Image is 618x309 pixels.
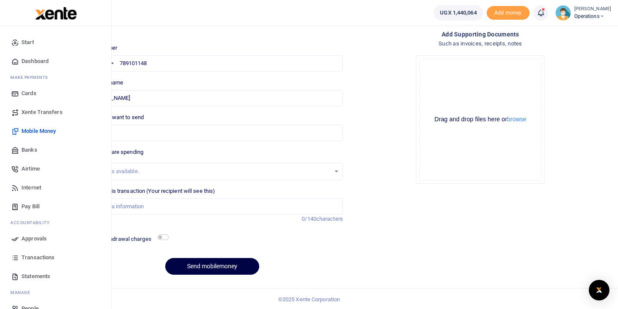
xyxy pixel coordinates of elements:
[433,5,483,21] a: UGX 1,440,064
[420,115,541,123] div: Drag and drop files here or
[555,5,611,21] a: profile-user [PERSON_NAME] Operations
[21,253,55,262] span: Transactions
[316,216,343,222] span: characters
[7,248,104,267] a: Transactions
[21,108,63,117] span: Xente Transfers
[7,122,104,141] a: Mobile Money
[82,198,343,215] input: Enter extra information
[82,55,343,72] input: Enter phone number
[7,178,104,197] a: Internet
[15,74,48,81] span: ake Payments
[7,216,104,229] li: Ac
[21,127,56,135] span: Mobile Money
[7,103,104,122] a: Xente Transfers
[7,71,104,84] li: M
[589,280,609,300] div: Open Intercom Messenger
[7,197,104,216] a: Pay Bill
[7,286,104,299] li: M
[82,90,343,106] input: MTN & Airtel numbers are validated
[430,5,486,21] li: Wallet ballance
[416,55,545,184] div: File Uploader
[21,165,40,173] span: Airtime
[21,146,37,154] span: Banks
[507,116,526,122] button: browse
[82,125,343,141] input: UGX
[21,234,47,243] span: Approvals
[7,159,104,178] a: Airtime
[555,5,571,21] img: profile-user
[21,272,50,281] span: Statements
[88,167,330,176] div: No options available.
[7,33,104,52] a: Start
[165,258,259,275] button: Send mobilemoney
[487,9,530,15] a: Add money
[7,229,104,248] a: Approvals
[350,39,611,48] h4: Such as invoices, receipts, notes
[7,84,104,103] a: Cards
[7,52,104,71] a: Dashboard
[34,9,77,16] a: logo-small logo-large logo-large
[15,289,30,296] span: anage
[574,6,611,13] small: [PERSON_NAME]
[440,9,476,17] span: UGX 1,440,064
[350,30,611,39] h4: Add supporting Documents
[17,219,49,226] span: countability
[487,6,530,20] span: Add money
[82,113,144,122] label: Amount you want to send
[82,148,143,156] label: Reason you are spending
[82,187,215,195] label: Memo for this transaction (Your recipient will see this)
[21,38,34,47] span: Start
[21,89,36,98] span: Cards
[82,44,117,52] label: Phone number
[21,57,48,66] span: Dashboard
[21,183,41,192] span: Internet
[574,12,611,20] span: Operations
[35,7,77,20] img: logo-large
[7,267,104,286] a: Statements
[302,216,316,222] span: 0/140
[487,6,530,20] li: Toup your wallet
[21,202,39,211] span: Pay Bill
[82,236,165,243] h6: Include withdrawal charges
[7,141,104,159] a: Banks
